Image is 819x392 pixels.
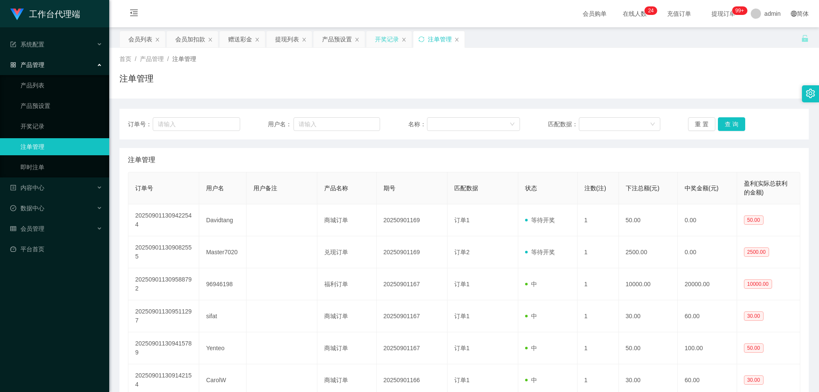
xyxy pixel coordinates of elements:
[302,37,307,42] i: 图标: close
[651,6,654,15] p: 4
[199,268,247,300] td: 96946198
[584,185,606,192] span: 注数(注)
[650,122,655,128] i: 图标: down
[454,249,470,256] span: 订单2
[354,37,360,42] i: 图标: close
[418,36,424,42] i: 图标: sync
[20,77,102,94] a: 产品列表
[199,300,247,332] td: sifat
[626,185,659,192] span: 下注总额(元)
[128,268,199,300] td: 202509011309588792
[678,300,737,332] td: 60.00
[10,10,80,17] a: 工作台代理端
[208,37,213,42] i: 图标: close
[317,332,377,364] td: 商城订单
[10,41,16,47] i: 图标: form
[119,0,148,28] i: 图标: menu-fold
[20,138,102,155] a: 注单管理
[324,185,348,192] span: 产品名称
[408,120,427,129] span: 名称：
[20,159,102,176] a: 即时注单
[454,281,470,287] span: 订单1
[525,345,537,351] span: 中
[317,204,377,236] td: 商城订单
[10,225,44,232] span: 会员管理
[155,37,160,42] i: 图标: close
[619,268,678,300] td: 10000.00
[791,11,797,17] i: 图标: global
[377,332,447,364] td: 20250901167
[510,122,515,128] i: 图标: down
[732,6,747,15] sup: 1047
[10,41,44,48] span: 系统配置
[678,236,737,268] td: 0.00
[10,9,24,20] img: logo.9652507e.png
[454,377,470,383] span: 订单1
[119,55,131,62] span: 首页
[293,117,380,131] input: 请输入
[128,236,199,268] td: 202509011309082555
[253,185,277,192] span: 用户备注
[663,11,695,17] span: 充值订单
[548,120,579,129] span: 匹配数据：
[383,185,395,192] span: 期号
[317,236,377,268] td: 兑现订单
[578,300,619,332] td: 1
[167,55,169,62] span: /
[199,332,247,364] td: Yenteo
[10,205,16,211] i: 图标: check-circle-o
[206,185,224,192] span: 用户名
[806,89,815,98] i: 图标: setting
[128,155,155,165] span: 注单管理
[744,215,764,225] span: 50.00
[688,117,715,131] button: 重 置
[199,236,247,268] td: Master7020
[619,236,678,268] td: 2500.00
[128,31,152,47] div: 会员列表
[707,11,740,17] span: 提现订单
[128,120,153,129] span: 订单号：
[10,226,16,232] i: 图标: table
[275,31,299,47] div: 提现列表
[718,117,745,131] button: 查 询
[525,281,537,287] span: 中
[153,117,240,131] input: 请输入
[744,311,764,321] span: 30.00
[619,332,678,364] td: 50.00
[525,185,537,192] span: 状态
[199,204,247,236] td: Davidtang
[10,184,44,191] span: 内容中心
[377,236,447,268] td: 20250901169
[645,6,657,15] sup: 24
[744,375,764,385] span: 30.00
[428,31,452,47] div: 注单管理
[525,377,537,383] span: 中
[10,241,102,258] a: 图标: dashboard平台首页
[744,247,769,257] span: 2500.00
[255,37,260,42] i: 图标: close
[377,204,447,236] td: 20250901169
[128,332,199,364] td: 202509011309415789
[317,268,377,300] td: 福利订单
[10,185,16,191] i: 图标: profile
[20,97,102,114] a: 产品预设置
[744,180,788,196] span: 盈利(实际总获利的金额)
[678,268,737,300] td: 20000.00
[454,217,470,224] span: 订单1
[10,205,44,212] span: 数据中心
[619,204,678,236] td: 50.00
[135,55,136,62] span: /
[454,185,478,192] span: 匹配数据
[744,343,764,353] span: 50.00
[801,35,809,42] i: 图标: unlock
[175,31,205,47] div: 会员加扣款
[619,300,678,332] td: 30.00
[375,31,399,47] div: 开奖记录
[119,72,154,85] h1: 注单管理
[648,6,651,15] p: 2
[10,62,16,68] i: 图标: appstore-o
[578,204,619,236] td: 1
[377,268,447,300] td: 20250901167
[454,37,459,42] i: 图标: close
[172,55,196,62] span: 注单管理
